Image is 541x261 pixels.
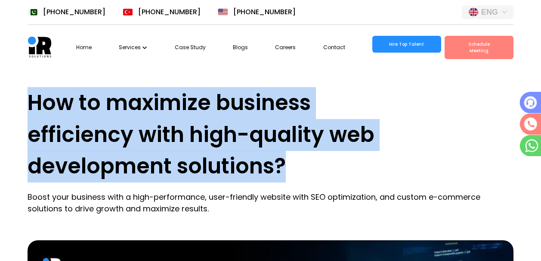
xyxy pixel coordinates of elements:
[175,44,206,51] a: Case Study
[462,5,513,19] button: ENG FlagENGdown
[28,7,105,17] a: [PHONE_NUMBER]
[519,91,541,113] img: Phone Call
[138,7,201,17] span: [PHONE_NUMBER]
[233,7,296,17] span: [PHONE_NUMBER]
[275,44,296,51] a: Careers
[28,87,416,191] div: How to maximize business efficiency with high-quality web development solutions?
[218,7,296,17] a: [PHONE_NUMBER]
[372,36,441,59] a: Hire Top Talent
[123,7,201,17] a: [PHONE_NUMBER]
[28,191,513,223] div: Boost your business with a high-performance, user-friendly website with SEO optimization, and cus...
[519,135,541,156] img: WhatsApp
[519,113,541,135] img: Phone Call
[445,36,513,59] button: Schedule Meeting
[123,9,133,16] img: Turk Flag
[119,44,147,51] button: Services
[233,44,248,51] a: Blogs
[323,44,345,51] a: Contact
[372,36,441,53] button: Hire Top Talent
[28,35,52,60] img: Logo
[43,7,105,17] span: [PHONE_NUMBER]
[28,9,38,16] img: Pak Flag
[76,44,92,51] a: Home
[218,9,228,16] img: USA Flag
